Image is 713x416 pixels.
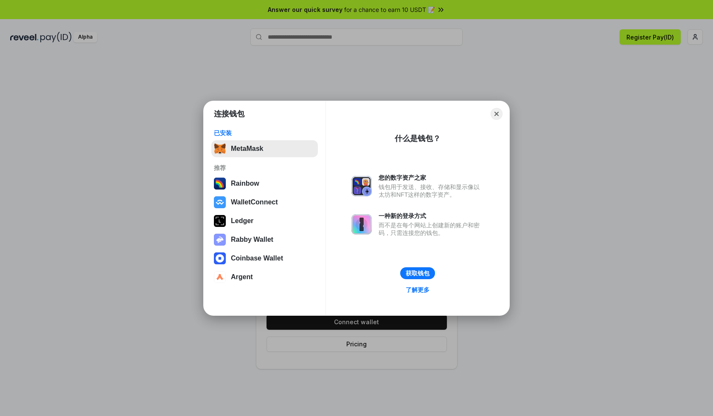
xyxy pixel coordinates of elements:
[214,196,226,208] img: svg+xml,%3Csvg%20width%3D%2228%22%20height%3D%2228%22%20viewBox%3D%220%200%2028%2028%22%20fill%3D...
[211,140,318,157] button: MetaMask
[214,129,315,137] div: 已安装
[214,271,226,283] img: svg+xml,%3Csvg%20width%3D%2228%22%20height%3D%2228%22%20viewBox%3D%220%200%2028%2028%22%20fill%3D...
[214,178,226,190] img: svg+xml,%3Csvg%20width%3D%22120%22%20height%3D%22120%22%20viewBox%3D%220%200%20120%20120%22%20fil...
[211,212,318,229] button: Ledger
[379,174,484,181] div: 您的数字资产之家
[379,183,484,198] div: 钱包用于发送、接收、存储和显示像以太坊和NFT这样的数字资产。
[351,176,372,196] img: svg+xml,%3Csvg%20xmlns%3D%22http%3A%2F%2Fwww.w3.org%2F2000%2Fsvg%22%20fill%3D%22none%22%20viewBox...
[214,215,226,227] img: svg+xml,%3Csvg%20xmlns%3D%22http%3A%2F%2Fwww.w3.org%2F2000%2Fsvg%22%20width%3D%2228%22%20height%3...
[211,194,318,211] button: WalletConnect
[231,180,259,187] div: Rainbow
[214,164,315,172] div: 推荐
[214,234,226,246] img: svg+xml,%3Csvg%20xmlns%3D%22http%3A%2F%2Fwww.w3.org%2F2000%2Fsvg%22%20fill%3D%22none%22%20viewBox...
[351,214,372,235] img: svg+xml,%3Csvg%20xmlns%3D%22http%3A%2F%2Fwww.w3.org%2F2000%2Fsvg%22%20fill%3D%22none%22%20viewBox...
[231,236,273,243] div: Rabby Wallet
[211,269,318,286] button: Argent
[231,198,278,206] div: WalletConnect
[231,255,283,262] div: Coinbase Wallet
[231,145,263,153] div: MetaMask
[395,133,441,144] div: 什么是钱包？
[231,273,253,281] div: Argent
[491,108,502,120] button: Close
[231,217,253,225] div: Ledger
[379,212,484,220] div: 一种新的登录方式
[401,284,435,295] a: 了解更多
[379,221,484,237] div: 而不是在每个网站上创建新的账户和密码，只需连接您的钱包。
[211,250,318,267] button: Coinbase Wallet
[406,286,429,294] div: 了解更多
[406,269,429,277] div: 获取钱包
[211,175,318,192] button: Rainbow
[214,252,226,264] img: svg+xml,%3Csvg%20width%3D%2228%22%20height%3D%2228%22%20viewBox%3D%220%200%2028%2028%22%20fill%3D...
[400,267,435,279] button: 获取钱包
[214,109,244,119] h1: 连接钱包
[211,231,318,248] button: Rabby Wallet
[214,143,226,155] img: svg+xml,%3Csvg%20fill%3D%22none%22%20height%3D%2233%22%20viewBox%3D%220%200%2035%2033%22%20width%...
